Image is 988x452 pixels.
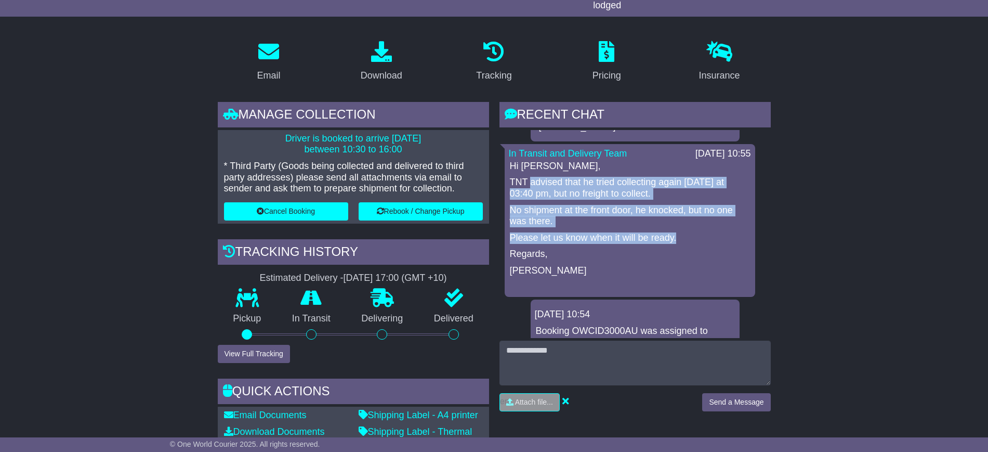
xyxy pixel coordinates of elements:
[218,313,277,325] p: Pickup
[586,37,628,86] a: Pricing
[361,69,402,83] div: Download
[476,69,511,83] div: Tracking
[346,313,419,325] p: Delivering
[224,133,483,156] p: Driver is booked to arrive [DATE] between 10:30 to 16:00
[218,273,489,284] div: Estimated Delivery -
[218,239,489,267] div: Tracking history
[224,202,348,221] button: Cancel Booking
[535,309,735,320] div: [DATE] 10:54
[224,410,307,420] a: Email Documents
[510,205,750,227] p: No shipment at the front door, he knocked, but no one was there.
[469,37,518,86] a: Tracking
[224,427,325,437] a: Download Documents
[499,102,771,130] div: RECENT CHAT
[699,69,740,83] div: Insurance
[695,148,751,160] div: [DATE] 10:55
[692,37,747,86] a: Insurance
[418,313,489,325] p: Delivered
[250,37,287,86] a: Email
[510,249,750,260] p: Regards,
[536,326,734,348] p: Booking OWCID3000AU was assigned to Team1.
[218,345,290,363] button: View Full Tracking
[510,265,750,277] p: [PERSON_NAME]
[510,177,750,199] p: TNT advised that he tried collecting again [DATE] at 03:40 pm, but no freight to collect.
[359,202,483,221] button: Rebook / Change Pickup
[359,410,478,420] a: Shipping Label - A4 printer
[218,379,489,407] div: Quick Actions
[359,427,472,448] a: Shipping Label - Thermal printer
[354,37,409,86] a: Download
[510,161,750,172] p: Hi [PERSON_NAME],
[257,69,280,83] div: Email
[276,313,346,325] p: In Transit
[224,161,483,195] p: * Third Party (Goods being collected and delivered to third party addresses) please send all atta...
[509,148,627,159] a: In Transit and Delivery Team
[218,102,489,130] div: Manage collection
[702,393,770,411] button: Send a Message
[344,273,447,284] div: [DATE] 17:00 (GMT +10)
[510,233,750,244] p: Please let us know when it will be ready.
[592,69,621,83] div: Pricing
[170,440,320,448] span: © One World Courier 2025. All rights reserved.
